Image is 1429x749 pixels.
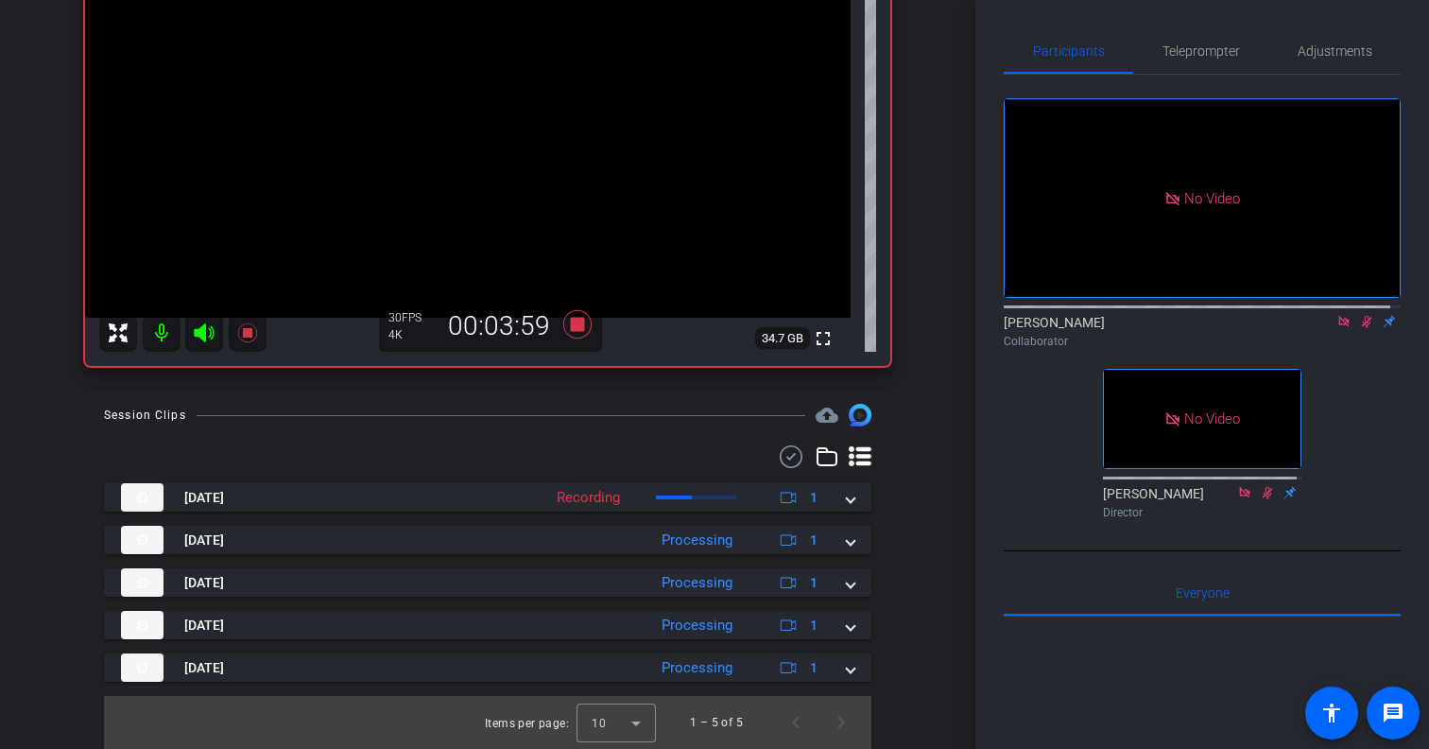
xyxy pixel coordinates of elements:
span: [DATE] [184,488,224,508]
button: Previous page [773,700,818,745]
div: 30 [388,310,436,325]
img: thumb-nail [121,611,164,639]
span: [DATE] [184,573,224,593]
img: thumb-nail [121,653,164,682]
span: No Video [1184,189,1240,206]
mat-expansion-panel-header: thumb-nail[DATE]Processing1 [104,611,871,639]
div: Items per page: [485,714,569,733]
div: Processing [652,530,742,551]
span: 1 [810,531,818,550]
span: Destinations for your clips [816,404,838,427]
span: Teleprompter [1162,44,1240,58]
span: 1 [810,573,818,593]
div: Recording [547,487,629,509]
div: Processing [652,657,742,679]
div: 00:03:59 [436,310,562,342]
button: Next page [818,700,864,745]
span: Everyone [1176,586,1230,600]
div: 1 – 5 of 5 [690,713,743,732]
div: [PERSON_NAME] [1004,313,1401,350]
mat-icon: accessibility [1320,702,1343,724]
div: Session Clips [104,406,186,425]
div: Collaborator [1004,333,1401,350]
span: 34.7 GB [755,327,810,350]
span: FPS [402,311,422,324]
div: Director [1103,504,1301,521]
mat-expansion-panel-header: thumb-nail[DATE]Processing1 [104,568,871,597]
span: No Video [1184,410,1240,427]
div: Processing [652,572,742,594]
span: 1 [810,616,818,636]
span: 1 [810,658,818,678]
div: 4K [388,327,436,342]
span: Adjustments [1298,44,1372,58]
mat-icon: message [1382,702,1404,724]
mat-icon: cloud_upload [816,404,838,427]
img: Session clips [849,404,871,427]
span: 1 [810,488,818,508]
mat-expansion-panel-header: thumb-nail[DATE]Recording1 [104,483,871,512]
span: [DATE] [184,616,224,636]
div: Processing [652,615,742,636]
span: Participants [1033,44,1105,58]
img: thumb-nail [121,568,164,597]
mat-expansion-panel-header: thumb-nail[DATE]Processing1 [104,526,871,554]
img: thumb-nail [121,526,164,554]
img: thumb-nail [121,483,164,512]
span: [DATE] [184,531,224,550]
mat-expansion-panel-header: thumb-nail[DATE]Processing1 [104,653,871,682]
mat-icon: fullscreen [812,327,835,350]
span: [DATE] [184,658,224,678]
div: [PERSON_NAME] [1103,484,1301,521]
